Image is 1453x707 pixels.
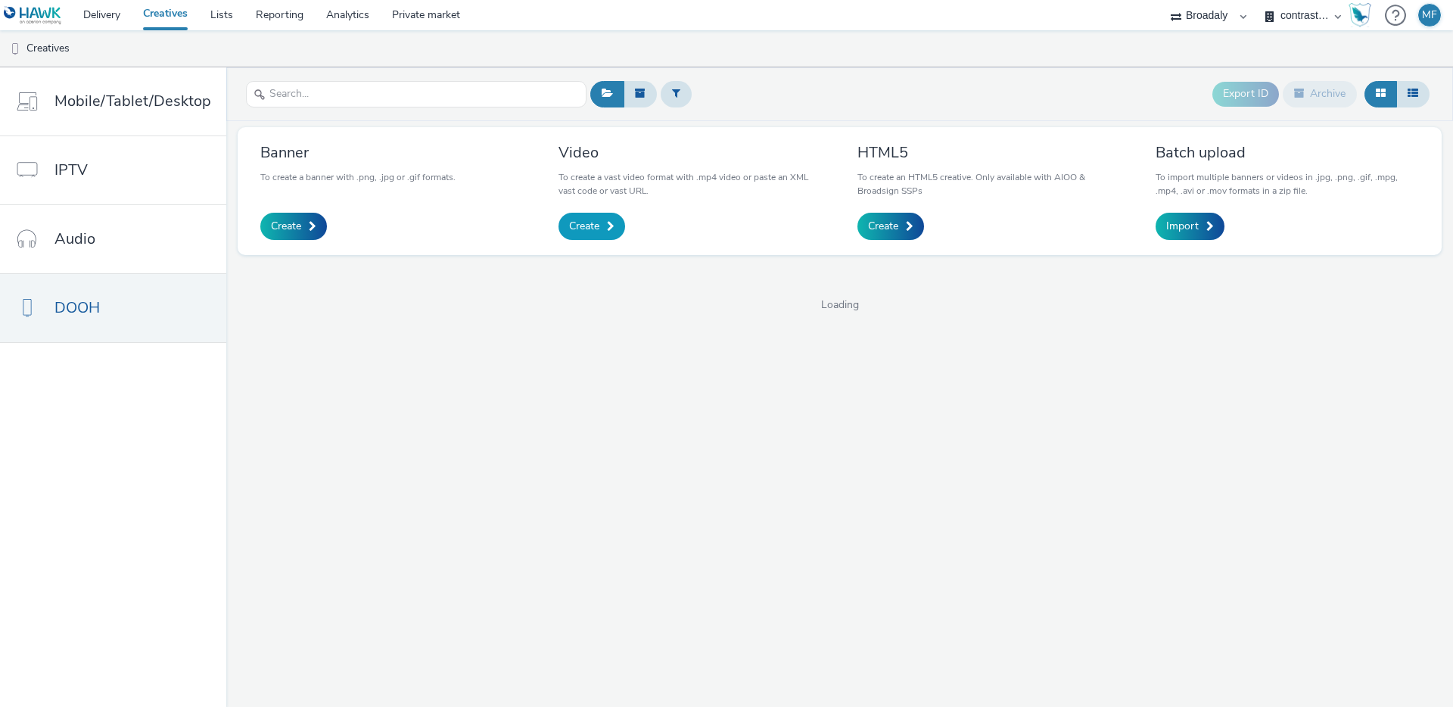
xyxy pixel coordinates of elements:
a: Create [857,213,924,240]
span: Create [271,219,301,234]
span: Audio [54,228,95,250]
span: DOOH [54,297,100,319]
p: To create a vast video format with .mp4 video or paste an XML vast code or vast URL. [558,170,822,198]
span: IPTV [54,159,88,181]
h3: HTML5 [857,142,1121,163]
input: Search... [246,81,586,107]
a: Hawk Academy [1349,3,1377,27]
a: Create [260,213,327,240]
button: Archive [1283,81,1357,107]
button: Grid [1364,81,1397,107]
span: Create [569,219,599,234]
span: Import [1166,219,1199,234]
span: Create [868,219,898,234]
p: To create an HTML5 creative. Only available with AIOO & Broadsign SSPs [857,170,1121,198]
h3: Batch upload [1156,142,1419,163]
button: Export ID [1212,82,1279,106]
span: Loading [226,297,1453,313]
p: To create a banner with .png, .jpg or .gif formats. [260,170,456,184]
a: Import [1156,213,1224,240]
p: To import multiple banners or videos in .jpg, .png, .gif, .mpg, .mp4, .avi or .mov formats in a z... [1156,170,1419,198]
button: Table [1396,81,1430,107]
h3: Banner [260,142,456,163]
span: Mobile/Tablet/Desktop [54,90,211,112]
a: Create [558,213,625,240]
div: MF [1422,4,1437,26]
img: dooh [8,42,23,57]
img: Hawk Academy [1349,3,1371,27]
h3: Video [558,142,822,163]
img: undefined Logo [4,6,62,25]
